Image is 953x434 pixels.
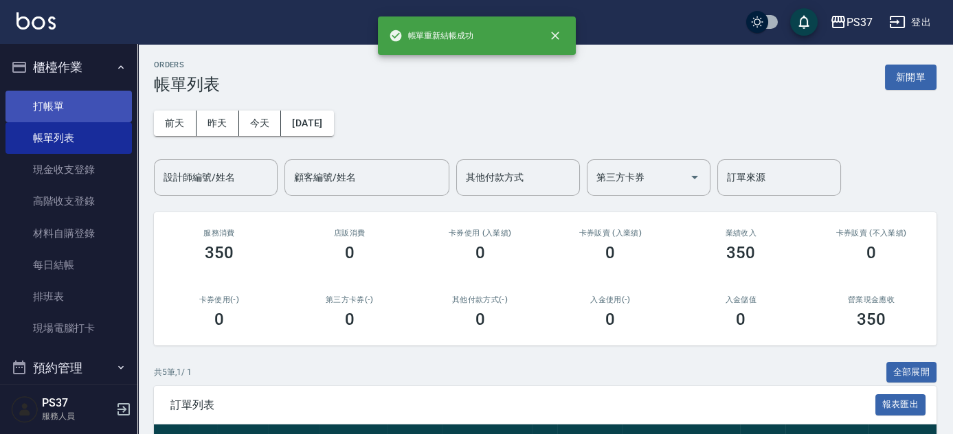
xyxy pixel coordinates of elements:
[154,75,220,94] h3: 帳單列表
[726,243,755,262] h3: 350
[5,350,132,386] button: 預約管理
[5,312,132,344] a: 現場電腦打卡
[431,295,529,304] h2: 其他付款方式(-)
[886,362,937,383] button: 全部展開
[5,91,132,122] a: 打帳單
[561,295,659,304] h2: 入金使用(-)
[345,310,355,329] h3: 0
[692,295,789,304] h2: 入金儲值
[154,60,220,69] h2: ORDERS
[822,295,920,304] h2: 營業現金應收
[239,111,282,136] button: 今天
[170,229,268,238] h3: 服務消費
[822,229,920,238] h2: 卡券販賣 (不入業績)
[561,229,659,238] h2: 卡券販賣 (入業績)
[5,281,132,312] a: 排班表
[605,310,615,329] h3: 0
[345,243,355,262] h3: 0
[475,243,485,262] h3: 0
[5,154,132,185] a: 現金收支登錄
[197,111,239,136] button: 昨天
[431,229,529,238] h2: 卡券使用 (入業績)
[301,295,399,304] h2: 第三方卡券(-)
[16,12,56,30] img: Logo
[5,249,132,281] a: 每日結帳
[885,70,937,83] a: 新開單
[11,396,38,423] img: Person
[5,49,132,85] button: 櫃檯作業
[301,229,399,238] h2: 店販消費
[857,310,886,329] h3: 350
[214,310,224,329] h3: 0
[5,122,132,154] a: 帳單列表
[825,8,878,36] button: PS37
[692,229,789,238] h2: 業績收入
[885,65,937,90] button: 新開單
[790,8,818,36] button: save
[154,366,192,378] p: 共 5 筆, 1 / 1
[475,310,485,329] h3: 0
[605,243,615,262] h3: 0
[540,21,570,51] button: close
[884,10,937,35] button: 登出
[684,166,706,188] button: Open
[866,243,876,262] h3: 0
[5,185,132,217] a: 高階收支登錄
[875,394,926,415] button: 報表匯出
[154,111,197,136] button: 前天
[170,398,875,412] span: 訂單列表
[5,218,132,249] a: 材料自購登錄
[736,310,745,329] h3: 0
[170,295,268,304] h2: 卡券使用(-)
[281,111,333,136] button: [DATE]
[42,410,112,422] p: 服務人員
[42,396,112,410] h5: PS37
[205,243,234,262] h3: 350
[389,29,474,43] span: 帳單重新結帳成功
[875,398,926,411] a: 報表匯出
[847,14,873,31] div: PS37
